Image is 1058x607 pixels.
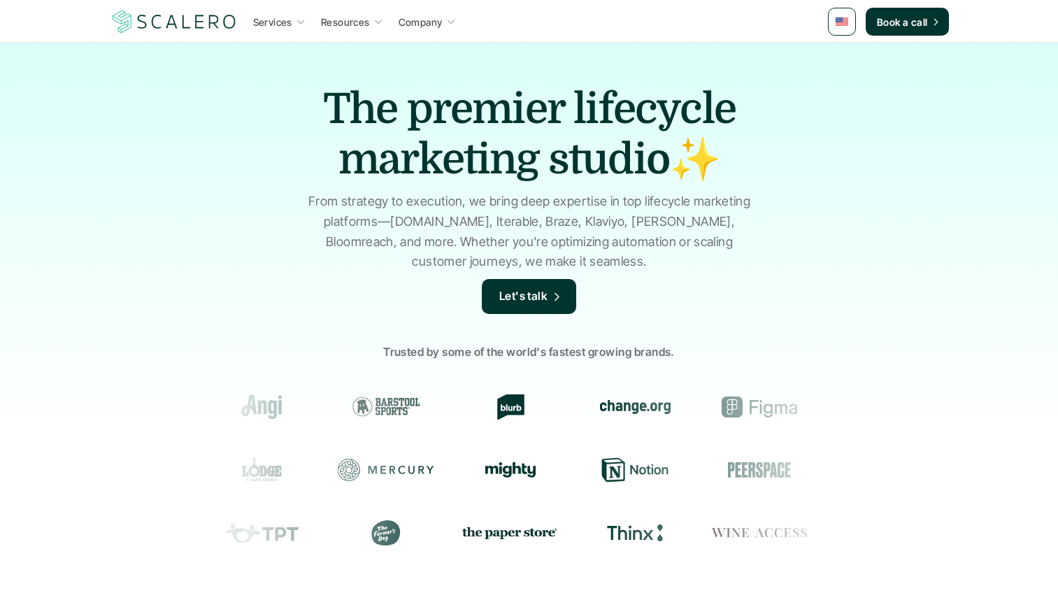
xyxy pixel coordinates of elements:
[321,15,370,29] p: Resources
[462,462,559,478] div: Mighty Networks
[711,394,808,420] div: Figma
[338,457,434,483] div: Mercury
[110,9,238,34] a: Scalero company logo
[836,457,932,483] div: Resy
[850,399,917,415] img: Groome
[253,15,292,29] p: Services
[877,15,928,29] p: Book a call
[399,15,443,29] p: Company
[482,279,577,314] a: Let's talk
[213,520,310,545] div: Teachers Pay Teachers
[587,394,683,420] div: change.org
[462,394,559,420] div: Blurb
[285,84,774,185] h1: The premier lifecycle marketing studio✨
[587,520,683,545] div: Thinx
[213,394,310,420] div: Angi
[302,192,757,272] p: From strategy to execution, we bring deep expertise in top lifecycle marketing platforms—[DOMAIN_...
[711,457,808,483] div: Peerspace
[587,457,683,483] div: Notion
[338,394,434,420] div: Barstool
[711,520,808,545] div: Wine Access
[338,520,434,545] div: The Farmer's Dog
[866,8,949,36] a: Book a call
[499,287,548,306] p: Let's talk
[213,457,310,483] div: Lodge Cast Iron
[462,524,559,541] img: the paper store
[110,8,238,35] img: Scalero company logo
[836,520,932,545] div: Prose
